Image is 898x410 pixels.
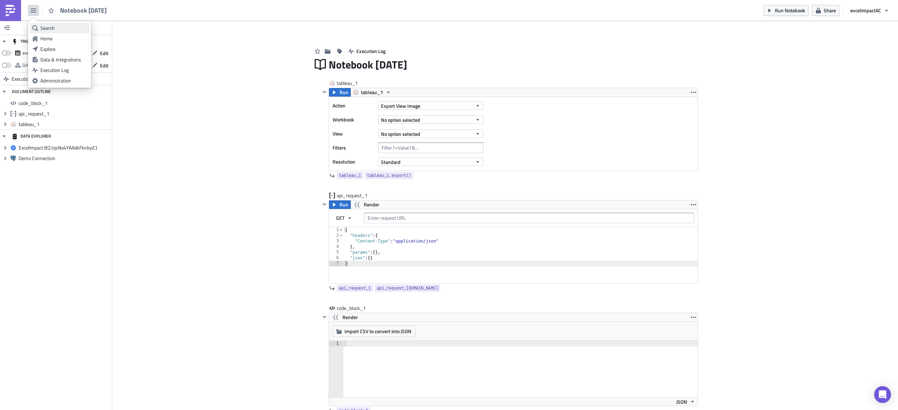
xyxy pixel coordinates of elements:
span: Standard [381,158,401,166]
button: No option selected [378,115,483,124]
button: Hide content [320,200,329,209]
span: Export View Image [381,102,420,110]
div: 6 [329,255,343,261]
span: tableau_1 [339,172,361,179]
span: Edit [100,62,108,69]
div: 7 [329,261,343,266]
button: Edit [88,48,112,59]
span: Render [342,313,358,322]
div: TRIGGERS [12,35,38,48]
span: Render [364,200,379,209]
span: No option selected [381,116,420,124]
span: tableau_1.export() [367,172,411,179]
span: Execution Log [12,73,40,85]
div: Execution Log [40,67,87,74]
div: every day for 10 times [22,48,63,58]
div: Administration [40,77,87,84]
span: api_request_1 [337,192,368,199]
span: GET [336,213,344,223]
label: Filters [333,143,375,153]
span: ExcelImpact BQ (qsNo4YAAdkFknbyiC) [19,145,110,151]
button: Execution Log [345,46,389,57]
div: 1 [329,341,343,346]
div: 2 [329,233,343,238]
span: tableau_1 [19,121,110,127]
button: excelimpactAC [847,5,893,16]
div: Search [40,25,87,32]
span: Notebook [DATE] [329,58,408,71]
button: tableau_1 [350,88,394,97]
button: JSON [674,397,698,406]
div: Explore [40,46,87,53]
label: Workbook [333,114,375,125]
div: Home [40,35,87,42]
span: Edit [100,49,108,57]
span: JSON [676,398,687,405]
label: View [333,128,375,139]
input: Filter1=Value1&... [378,143,483,153]
button: Hide content [320,313,329,321]
span: tableau_1 [361,88,383,97]
input: Enter request URL [364,213,694,223]
button: Standard [378,158,483,166]
div: 1 [329,227,343,233]
span: Execution Log [356,47,386,55]
button: Run Notebook [763,5,809,16]
span: Share [824,7,836,14]
label: Action [333,100,375,111]
div: DATA EXPLORER [12,130,51,143]
button: Run [329,88,351,97]
button: Import CSV to convert into JSON [333,325,415,337]
span: api_request_1 [339,285,371,292]
span: code_block_1 [19,100,110,106]
span: tableau_1 [337,80,365,87]
div: 5 [329,250,343,255]
span: Run Notebook [775,7,805,14]
label: Resolution [333,157,375,167]
div: DOCUMENT OUTLINE [12,85,51,98]
button: Render [350,200,382,209]
div: Open Intercom Messenger [874,386,891,403]
span: Run [340,88,348,97]
span: Demo Connection [19,155,110,161]
a: tableau_1.export() [365,172,413,179]
button: Edit [88,60,112,71]
button: Run [329,200,351,209]
a: tableau_1 [337,172,363,179]
span: code_block_1 [337,305,367,312]
span: api_request_1 [19,111,110,117]
a: api_request_[DOMAIN_NAME] [375,285,440,292]
button: No option selected [378,130,483,138]
a: api_request_1 [337,285,373,292]
div: Data & Integrations [40,56,87,63]
span: Run [340,200,348,209]
button: GET [333,213,364,223]
span: Import CSV to convert into JSON [344,328,411,335]
div: 3 [329,238,343,244]
button: Render [329,313,361,322]
button: Hide content [320,88,329,96]
span: api_request_[DOMAIN_NAME] [377,285,438,292]
div: https://pushmetrics.io/api/v1/report/ZdLn1Xwr5V/webhook?token=00dcc45845394c3e97790c003cfe2874 [22,60,65,71]
div: 4 [329,244,343,250]
button: Share [812,5,839,16]
span: Notebook [DATE] [60,6,107,14]
span: No option selected [381,130,420,138]
button: Export View Image [378,101,483,110]
span: excelimpact AC [850,7,881,14]
img: PushMetrics [5,5,16,16]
